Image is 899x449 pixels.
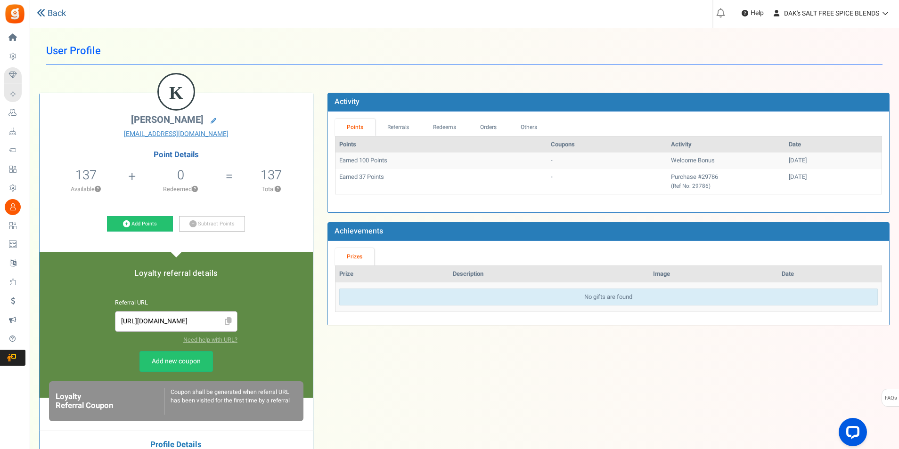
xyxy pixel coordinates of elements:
td: - [547,152,667,169]
a: Others [508,119,549,136]
h5: 137 [261,168,282,182]
p: Redeemed [137,185,224,193]
span: FAQs [884,389,897,407]
a: Add Points [107,216,173,232]
button: ? [192,186,198,192]
th: Activity [667,136,785,153]
h5: 0 [177,168,184,182]
h6: Loyalty Referral Coupon [56,393,164,410]
a: Orders [468,119,509,136]
a: Prizes [335,248,375,265]
td: Earned 37 Points [335,169,547,194]
td: Welcome Bonus [667,152,785,169]
td: Purchase #29786 [667,169,785,194]
button: ? [95,186,101,192]
td: - [547,169,667,194]
p: Total [234,185,308,193]
th: Prize [335,266,449,282]
a: Need help with URL? [183,336,237,344]
h6: Referral URL [115,300,237,306]
button: ? [275,186,281,192]
span: Help [748,8,764,18]
a: Help [738,6,768,21]
a: Add new coupon [139,351,213,372]
h5: Loyalty referral details [49,269,303,278]
div: Coupon shall be generated when referral URL has been visited for the first time by a referral [164,388,296,415]
b: Activity [335,96,360,107]
div: No gifts are found [339,289,878,306]
span: Click to Copy [221,313,236,330]
div: [DATE] [789,173,878,182]
a: Redeems [421,119,468,136]
td: Earned 100 Points [335,152,547,169]
span: 137 [75,166,97,184]
span: [PERSON_NAME] [131,113,204,127]
img: Gratisfaction [4,3,25,24]
a: Subtract Points [179,216,245,232]
th: Description [449,266,649,282]
b: Achievements [335,225,383,237]
a: [EMAIL_ADDRESS][DOMAIN_NAME] [47,129,306,139]
th: Date [778,266,882,282]
th: Coupons [547,136,667,153]
h4: Point Details [40,151,313,159]
th: Image [649,266,778,282]
th: Points [335,136,547,153]
span: DAK's SALT FREE SPICE BLENDS [784,8,879,18]
figcaption: K [159,74,194,111]
h1: User Profile [46,38,883,64]
div: [DATE] [789,156,878,165]
p: Available [44,185,127,193]
a: Referrals [375,119,421,136]
a: Points [335,119,376,136]
small: (Ref No: 29786) [671,182,711,190]
th: Date [785,136,882,153]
